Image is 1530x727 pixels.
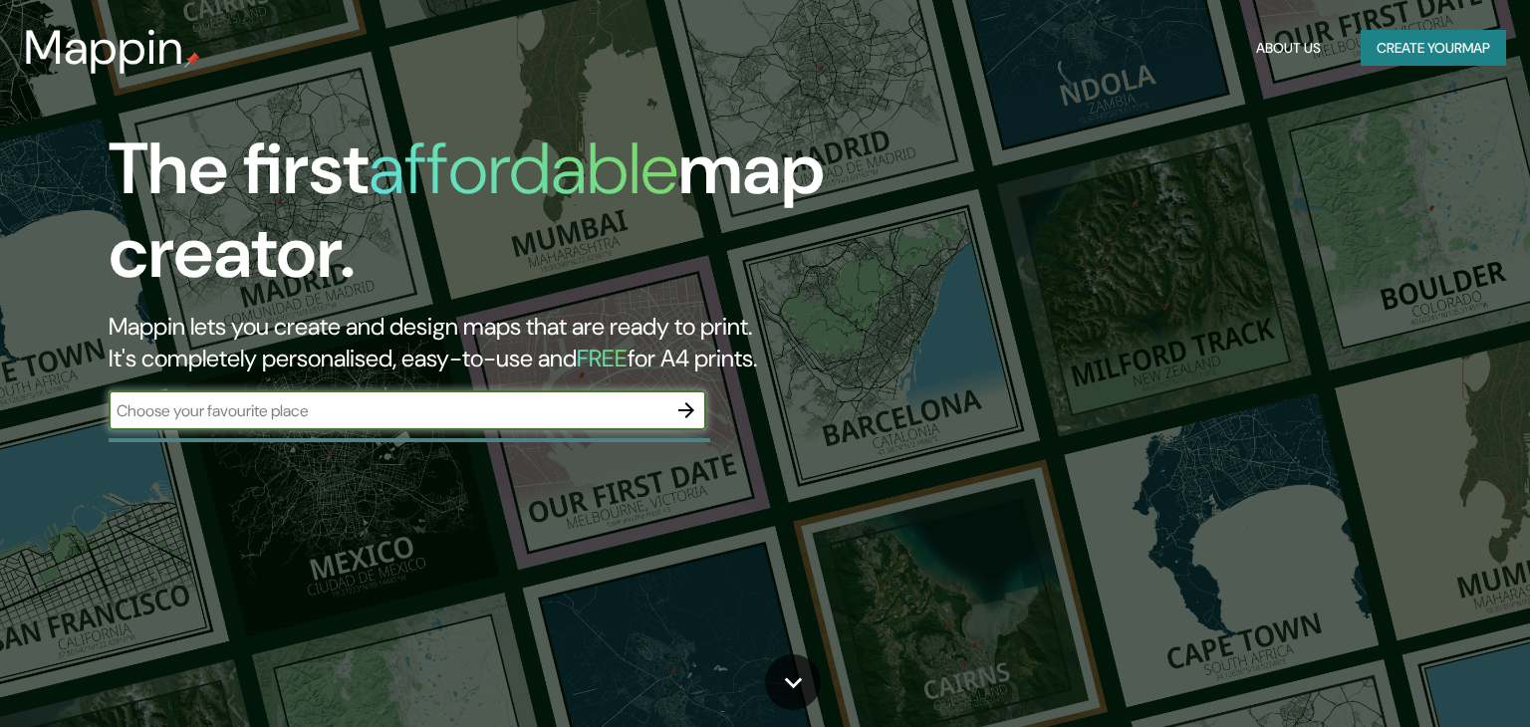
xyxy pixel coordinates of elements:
[109,311,874,374] h2: Mappin lets you create and design maps that are ready to print. It's completely personalised, eas...
[1361,30,1506,67] button: Create yourmap
[369,122,678,215] h1: affordable
[577,343,628,373] h5: FREE
[1248,30,1329,67] button: About Us
[184,52,200,68] img: mappin-pin
[109,127,874,311] h1: The first map creator.
[109,399,666,422] input: Choose your favourite place
[24,20,184,76] h3: Mappin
